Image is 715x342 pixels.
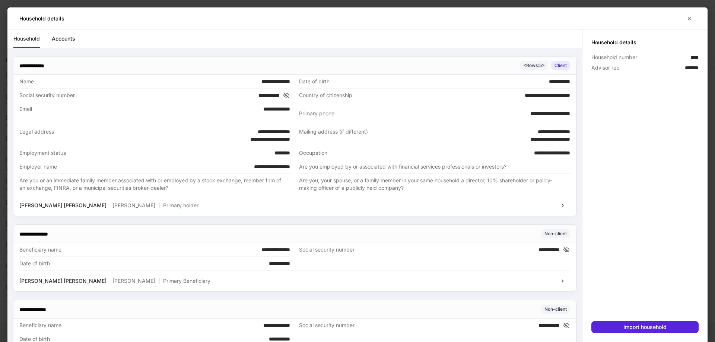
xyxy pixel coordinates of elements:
div: Date of birth [19,260,264,267]
div: Social security number [19,92,254,99]
span: | [158,202,160,208]
div: Legal address [19,128,246,143]
div: Social security number [299,322,534,329]
div: Non-client [544,306,567,313]
div: Are you, your spouse, or a family member in your same household a director, 10% shareholder or po... [299,177,565,192]
div: Household number [591,54,686,61]
div: Primary phone [299,110,525,117]
a: Accounts [52,30,75,48]
div: Country of citizenship [299,92,520,99]
div: Non-client [544,230,567,237]
div: Advisor rep [591,64,680,71]
a: Household [13,30,40,48]
div: Are you employed by or associated with financial services professionals or investors? [299,163,565,170]
div: Social security number [299,246,534,254]
div: Import household [623,325,667,330]
h5: Household details [591,39,699,46]
h5: Household details [19,15,64,22]
div: Employment status [19,149,270,157]
p: [PERSON_NAME] Primary holder [112,202,198,209]
p: [PERSON_NAME] [PERSON_NAME] [19,277,107,285]
div: Are you or an immediate family member associated with or employed by a stock exchange, member fir... [19,177,286,192]
div: Beneficiary name [19,246,257,253]
div: Email [19,105,259,122]
div: Name [19,78,257,85]
p: [PERSON_NAME] Primary Beneficiary [112,277,210,285]
div: Employer name [19,163,250,170]
div: Mailing address (if different) [299,128,525,143]
button: Import household [591,321,699,333]
div: Client [554,62,567,69]
p: [PERSON_NAME] [PERSON_NAME] [19,202,107,209]
span: | [158,278,160,284]
div: Beneficiary name [19,322,259,329]
div: < Rows: 5 > [523,62,545,69]
div: Occupation [299,149,529,157]
div: Date of birth [299,78,544,85]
